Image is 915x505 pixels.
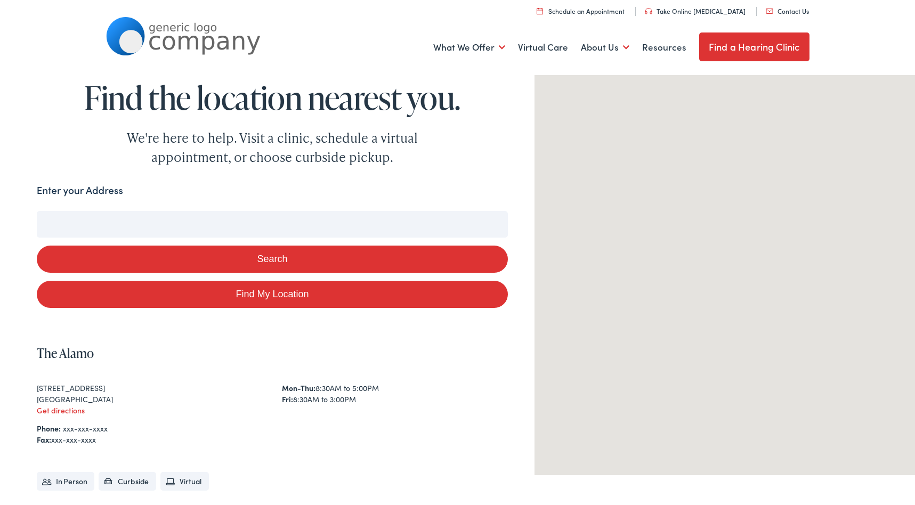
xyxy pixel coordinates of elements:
img: utility icon [645,8,652,14]
a: Get directions [37,405,85,416]
button: Search [37,246,508,273]
a: Resources [642,28,686,67]
input: Enter your address or zip code [37,211,508,238]
a: Take Online [MEDICAL_DATA] [645,6,746,15]
a: About Us [581,28,629,67]
div: [GEOGRAPHIC_DATA] [37,394,263,405]
a: xxx-xxx-xxxx [63,423,108,434]
img: utility icon [766,9,773,14]
a: The Alamo [37,344,94,362]
strong: Mon-Thu: [282,382,315,393]
a: What We Offer [433,28,505,67]
strong: Fri: [282,394,293,404]
div: We're here to help. Visit a clinic, schedule a virtual appointment, or choose curbside pickup. [102,128,443,167]
a: Contact Us [766,6,809,15]
label: Enter your Address [37,183,123,198]
img: utility icon [537,7,543,14]
li: In Person [37,472,95,491]
strong: Fax: [37,434,51,445]
h1: Find the location nearest you. [37,80,508,115]
a: Find a Hearing Clinic [699,32,809,61]
strong: Phone: [37,423,61,434]
a: Virtual Care [518,28,568,67]
li: Curbside [99,472,156,491]
div: The Alamo [712,261,738,287]
li: Virtual [160,472,209,491]
a: Find My Location [37,281,508,308]
div: 8:30AM to 5:00PM 8:30AM to 3:00PM [282,382,508,405]
div: [STREET_ADDRESS] [37,382,263,394]
a: Schedule an Appointment [537,6,625,15]
div: xxx-xxx-xxxx [37,434,508,445]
